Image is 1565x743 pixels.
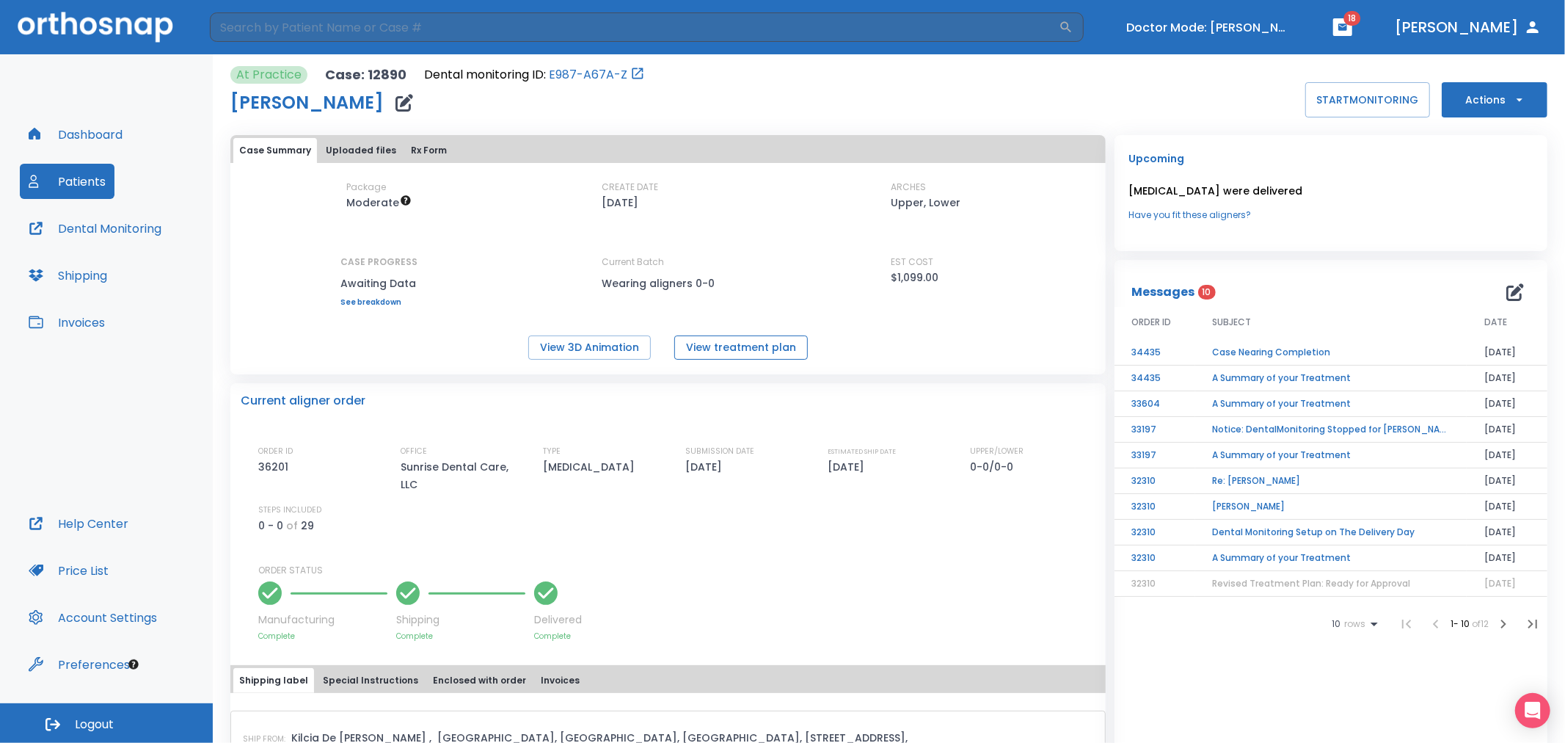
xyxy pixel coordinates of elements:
td: Re: [PERSON_NAME] [1195,468,1467,494]
td: Notice: DentalMonitoring Stopped for [PERSON_NAME] [1195,417,1467,443]
span: ORDER ID [1132,316,1172,329]
p: Package [347,181,387,194]
td: 32310 [1115,520,1195,546]
button: Rx Form [405,138,453,163]
button: Doctor Mode: [PERSON_NAME] [1120,15,1296,40]
td: [DATE] [1467,546,1547,571]
td: A Summary of your Treatment [1195,391,1467,417]
h1: [PERSON_NAME] [230,94,384,112]
span: 10 [1198,285,1216,300]
button: Case Summary [233,138,317,163]
a: See breakdown [340,298,417,307]
p: 0-0/0-0 [971,458,1019,476]
p: UPPER/LOWER [971,445,1024,458]
td: [DATE] [1467,443,1547,468]
td: [DATE] [1467,417,1547,443]
p: SUBMISSION DATE [685,445,754,458]
p: ARCHES [891,181,926,194]
a: Have you fit these aligners? [1129,209,1533,222]
p: [DATE] [602,194,638,211]
p: [DATE] [685,458,727,476]
button: Special Instructions [317,668,424,693]
p: Upcoming [1129,150,1533,167]
td: [DATE] [1467,520,1547,546]
p: ESTIMATED SHIP DATE [828,445,897,458]
span: SUBJECT [1213,316,1252,329]
a: E987-A67A-Z [549,66,627,84]
td: [DATE] [1467,340,1547,366]
p: Shipping [396,612,525,628]
span: 32310 [1132,577,1156,590]
td: 33604 [1115,391,1195,417]
span: 18 [1344,11,1361,26]
p: [MEDICAL_DATA] were delivered [1129,182,1533,200]
p: 29 [301,517,314,534]
button: Invoices [535,668,585,693]
div: tabs [233,668,1103,693]
p: Current aligner order [241,392,365,410]
button: Dental Monitoring [20,211,170,246]
p: Messages [1132,283,1195,301]
td: [DATE] [1467,366,1547,391]
p: ORDER ID [258,445,293,458]
p: TYPE [543,445,561,458]
p: 36201 [258,458,293,476]
td: [DATE] [1467,494,1547,520]
p: At Practice [236,66,302,84]
p: CREATE DATE [602,181,658,194]
button: View 3D Animation [528,336,651,360]
td: A Summary of your Treatment [1195,546,1467,571]
div: tabs [233,138,1103,163]
button: [PERSON_NAME] [1389,14,1547,40]
p: 0 - 0 [258,517,283,534]
img: Orthosnap [18,12,173,42]
button: Patients [20,164,114,199]
p: [DATE] [828,458,870,476]
a: Price List [20,553,117,588]
button: View treatment plan [674,336,808,360]
td: Case Nearing Completion [1195,340,1467,366]
button: Preferences [20,647,139,682]
td: Dental Monitoring Setup on The Delivery Day [1195,520,1467,546]
p: OFFICE [401,445,427,458]
p: ORDER STATUS [258,564,1095,577]
p: Current Batch [602,255,734,269]
button: Dashboard [20,117,131,152]
input: Search by Patient Name or Case # [210,12,1059,42]
p: [MEDICAL_DATA] [543,458,640,476]
span: 1 - 10 [1451,617,1472,630]
span: rows [1340,619,1365,629]
div: Tooltip anchor [127,658,140,671]
button: Account Settings [20,600,166,635]
span: Logout [75,717,114,733]
td: 33197 [1115,417,1195,443]
button: Enclosed with order [427,668,532,693]
td: 34435 [1115,366,1195,391]
p: Complete [258,631,387,642]
span: DATE [1484,316,1507,329]
p: Wearing aligners 0-0 [602,275,734,292]
button: Uploaded files [320,138,402,163]
div: Open Intercom Messenger [1515,693,1550,728]
button: Help Center [20,506,137,541]
td: 34435 [1115,340,1195,366]
td: 32310 [1115,468,1195,494]
td: [DATE] [1467,468,1547,494]
p: CASE PROGRESS [340,255,417,269]
p: Case: 12890 [325,66,406,84]
span: 10 [1332,619,1340,629]
td: [DATE] [1467,391,1547,417]
p: STEPS INCLUDED [258,504,321,517]
span: Up to 20 Steps (40 aligners) [347,195,412,210]
button: Shipping [20,258,116,293]
div: Open patient in dental monitoring portal [424,66,645,84]
td: A Summary of your Treatment [1195,443,1467,468]
button: Invoices [20,305,114,340]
